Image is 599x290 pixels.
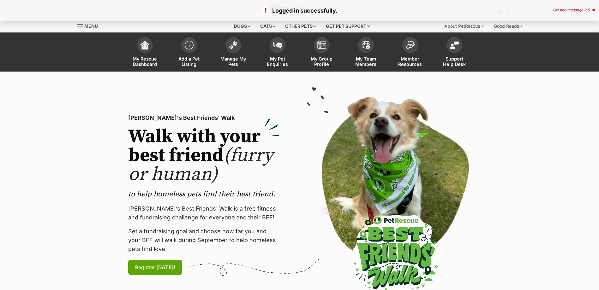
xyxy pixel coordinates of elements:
[128,127,280,184] h2: Walk with your best friend
[300,34,344,72] a: My Group Profile
[128,204,280,222] p: [PERSON_NAME]’s Best Friends' Walk is a free fitness and fundraising challenge for everyone and t...
[321,20,374,32] div: Get pet support
[141,41,149,49] img: dashboard-icon-eb2f2d2d3e046f16d808141f083e7271f6b2e854fb5c12c21221c1fb7104beca.svg
[396,56,424,67] span: Member Resources
[388,34,432,72] a: Member Resources
[317,41,326,49] img: group-profile-icon-3fa3cf56718a62981997c0bc7e787c4b2cf8bcc04b72c1350f741eb67cf2f40e.svg
[230,20,255,32] div: Dogs
[128,260,182,275] a: Register [DATE]!
[185,41,194,49] img: add-pet-listing-icon-0afa8454b4691262ce3f59096e99ab1cd57d4a30225e0717b998d2c9b9846f56.svg
[450,41,459,49] img: help-desk-icon-fdf02630f3aa405de69fd3d07c3f3aa587a6932b1a1747fa1d2bba05be0121f9.svg
[406,41,415,49] img: member-resources-icon-8e73f808a243e03378d46382f2149f9095a855e16c252ad45f914b54edf8863c.svg
[255,34,300,72] a: My Pet Enquiries
[77,20,102,31] a: Menu
[131,56,159,67] span: My Rescue Dashboard
[281,20,320,32] div: Other pets
[128,227,280,253] p: Set a fundraising goal and choose how far you and your BFF will walk during September to help hom...
[308,56,336,67] span: My Group Profile
[362,41,370,49] img: team-members-icon-5396bd8760b3fe7c0b43da4ab00e1e3bb1a5d9ba89233759b79545d2d3fc5d0d.svg
[84,23,98,29] span: Menu
[432,34,476,72] a: Support Help Desk
[256,20,280,32] div: Cats
[229,41,238,49] img: manage-my-pets-icon-02211641906a0b7f246fdf0571729dbe1e7629f14944591b6c1af311fb30b64b.svg
[128,189,280,199] p: to help homeless pets find their best friend.
[273,42,282,49] img: pet-enquiries-icon-7e3ad2cf08bfb03b45e93fb7055b45f3efa6380592205ae92323e6603595dc1f.svg
[344,34,388,72] a: My Team Members
[135,264,175,271] span: Register [DATE]!
[128,113,280,122] p: [PERSON_NAME]'s Best Friends' Walk
[440,20,488,32] div: About PetRescue
[352,56,380,67] span: My Team Members
[123,34,167,72] a: My Rescue Dashboard
[440,56,469,67] span: Support Help Desk
[167,34,211,72] a: Add a Pet Listing
[175,56,203,67] span: Add a Pet Listing
[263,56,292,67] span: My Pet Enquiries
[211,34,255,72] a: Manage My Pets
[219,56,248,67] span: Manage My Pets
[489,20,527,32] div: Good Reads
[128,144,273,186] span: (furry or human)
